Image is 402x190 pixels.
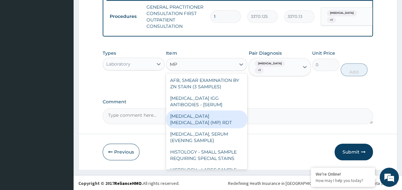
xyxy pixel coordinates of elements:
[312,50,335,56] label: Unit Price
[166,110,247,128] div: [MEDICAL_DATA] [MEDICAL_DATA] (MP) RDT
[166,50,177,56] label: Item
[327,17,336,23] span: + 1
[248,50,281,56] label: Pair Diagnosis
[166,92,247,110] div: [MEDICAL_DATA] IGG ANTIBODIES - [SERUM]
[103,99,373,105] label: Comment
[166,164,247,176] div: HISTOLOGY - LARGE SAMPLE
[12,32,26,48] img: d_794563401_company_1708531726252_794563401
[327,10,357,16] span: [MEDICAL_DATA]
[255,60,285,67] span: [MEDICAL_DATA]
[255,67,264,74] span: + 1
[143,1,207,33] td: GENERAL PRACTITIONER CONSULTATION FIRST OUTPATIENT CONSULTATION
[78,180,143,186] strong: Copyright © 2017 .
[166,128,247,146] div: [MEDICAL_DATA], SERUM (EVENING SAMPLE)
[228,180,397,186] div: Redefining Heath Insurance in [GEOGRAPHIC_DATA] using Telemedicine and Data Science!
[103,144,139,160] button: Previous
[105,3,120,19] div: Minimize live chat window
[37,55,88,120] span: We're online!
[114,180,142,186] a: RelianceHMO
[166,75,247,92] div: AFB, SMEAR EXAMINATION BY ZN STAIN (3 SAMPLES)
[106,61,130,67] div: Laboratory
[106,11,143,22] td: Procedures
[3,124,122,146] textarea: Type your message and hit 'Enter'
[316,178,370,183] p: How may I help you today?
[33,36,107,44] div: Chat with us now
[316,171,370,177] div: We're Online!
[335,144,373,160] button: Submit
[166,146,247,164] div: HISTOLOGY - SMALL SAMPLE REQUIRING SPECIAL STAINS
[103,51,116,56] label: Types
[341,63,368,76] button: Add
